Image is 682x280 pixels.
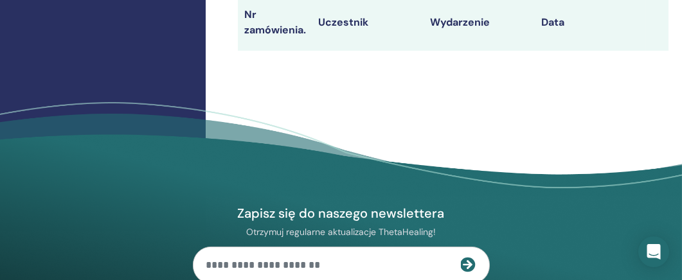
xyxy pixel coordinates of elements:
div: Open Intercom Messenger [638,236,669,267]
h4: Zapisz się do naszego newslettera [193,205,490,222]
p: Otrzymuj regularne aktualizacje ThetaHealing! [193,226,490,238]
